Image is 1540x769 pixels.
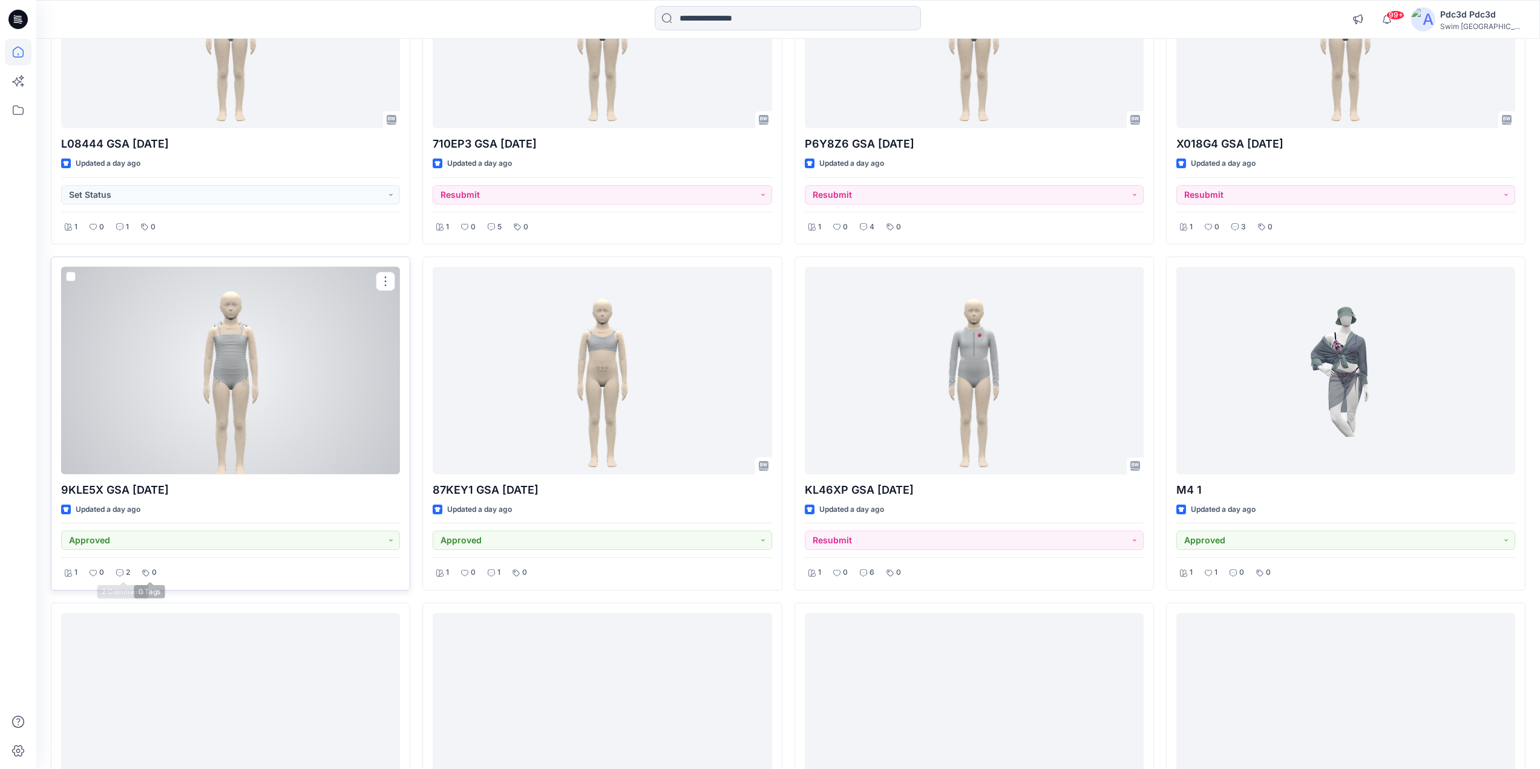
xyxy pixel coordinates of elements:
p: 2 [126,566,130,579]
p: 1 [818,221,821,234]
div: Swim [GEOGRAPHIC_DATA] [1440,22,1525,31]
p: 6 [870,566,874,579]
span: 99+ [1386,10,1404,20]
p: 1 [1190,566,1193,579]
p: 1 [74,221,77,234]
p: Updated a day ago [1191,157,1256,170]
p: 87KEY1 GSA [DATE] [433,482,772,499]
p: 1 [818,566,821,579]
p: Updated a day ago [76,157,140,170]
p: Updated a day ago [76,503,140,516]
a: KL46XP GSA 2025.8.12 [805,267,1144,474]
p: Updated a day ago [1191,503,1256,516]
p: 9KLE5X GSA [DATE] [61,482,400,499]
p: L08444 GSA [DATE] [61,136,400,152]
p: 0 [896,566,901,579]
p: Updated a day ago [447,503,512,516]
p: 0 [99,566,104,579]
p: 0 [1239,566,1244,579]
a: 87KEY1 GSA 2025.8.7 [433,267,772,474]
p: 0 [152,566,157,579]
p: 0 [896,221,901,234]
p: X018G4 GSA [DATE] [1176,136,1515,152]
p: 0 [523,221,528,234]
img: avatar [1411,7,1435,31]
p: Updated a day ago [819,157,884,170]
p: M4 1 [1176,482,1515,499]
p: 0 [1266,566,1271,579]
p: 710EP3 GSA [DATE] [433,136,772,152]
p: Updated a day ago [447,157,512,170]
p: 0 [843,566,848,579]
p: 0 [522,566,527,579]
p: KL46XP GSA [DATE] [805,482,1144,499]
p: 4 [870,221,874,234]
p: 3 [1241,221,1246,234]
p: 1 [1214,566,1217,579]
p: 1 [497,566,500,579]
p: 1 [126,221,129,234]
p: 0 [1268,221,1273,234]
a: M4 1 [1176,267,1515,474]
p: 1 [74,566,77,579]
p: P6Y8Z6 GSA [DATE] [805,136,1144,152]
p: 0 [843,221,848,234]
p: 5 [497,221,502,234]
p: 1 [446,566,449,579]
a: 9KLE5X GSA 2025.07.31 [61,267,400,474]
p: 0 [471,221,476,234]
p: 1 [1190,221,1193,234]
p: 0 [99,221,104,234]
p: 0 [1214,221,1219,234]
p: 0 [471,566,476,579]
p: 1 [446,221,449,234]
div: Pdc3d Pdc3d [1440,7,1525,22]
p: Updated a day ago [819,503,884,516]
p: 0 [151,221,156,234]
